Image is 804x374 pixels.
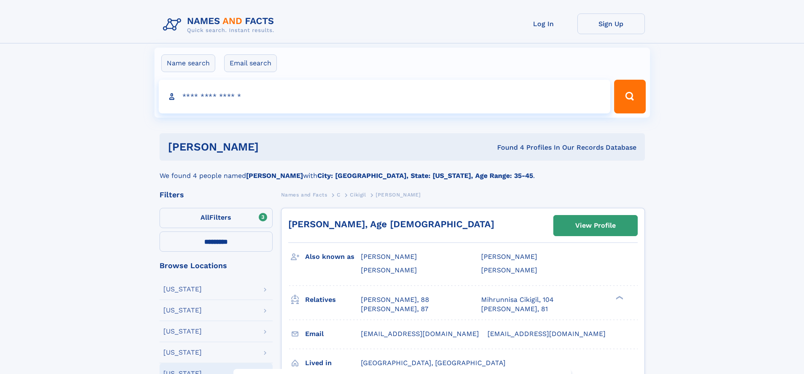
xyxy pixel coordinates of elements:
[246,172,303,180] b: [PERSON_NAME]
[350,189,366,200] a: Cikigil
[163,328,202,335] div: [US_STATE]
[168,142,378,152] h1: [PERSON_NAME]
[305,356,361,370] h3: Lived in
[224,54,277,72] label: Email search
[361,253,417,261] span: [PERSON_NAME]
[305,293,361,307] h3: Relatives
[160,208,273,228] label: Filters
[160,13,281,36] img: Logo Names and Facts
[160,191,273,199] div: Filters
[163,307,202,314] div: [US_STATE]
[510,13,577,34] a: Log In
[361,330,479,338] span: [EMAIL_ADDRESS][DOMAIN_NAME]
[575,216,616,235] div: View Profile
[163,286,202,293] div: [US_STATE]
[317,172,533,180] b: City: [GEOGRAPHIC_DATA], State: [US_STATE], Age Range: 35-45
[378,143,636,152] div: Found 4 Profiles In Our Records Database
[337,189,341,200] a: C
[305,250,361,264] h3: Also known as
[554,215,637,236] a: View Profile
[481,295,554,304] a: Mihrunnisa Cikigil, 104
[361,266,417,274] span: [PERSON_NAME]
[361,295,429,304] a: [PERSON_NAME], 88
[159,80,611,113] input: search input
[481,266,537,274] span: [PERSON_NAME]
[577,13,645,34] a: Sign Up
[614,295,624,300] div: ❯
[361,359,506,367] span: [GEOGRAPHIC_DATA], [GEOGRAPHIC_DATA]
[487,330,606,338] span: [EMAIL_ADDRESS][DOMAIN_NAME]
[614,80,645,113] button: Search Button
[481,304,548,314] a: [PERSON_NAME], 81
[376,192,421,198] span: [PERSON_NAME]
[163,349,202,356] div: [US_STATE]
[350,192,366,198] span: Cikigil
[361,304,428,314] a: [PERSON_NAME], 87
[200,213,209,221] span: All
[161,54,215,72] label: Name search
[160,161,645,181] div: We found 4 people named with .
[481,253,537,261] span: [PERSON_NAME]
[337,192,341,198] span: C
[288,219,494,229] a: [PERSON_NAME], Age [DEMOGRAPHIC_DATA]
[281,189,328,200] a: Names and Facts
[305,327,361,341] h3: Email
[160,262,273,269] div: Browse Locations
